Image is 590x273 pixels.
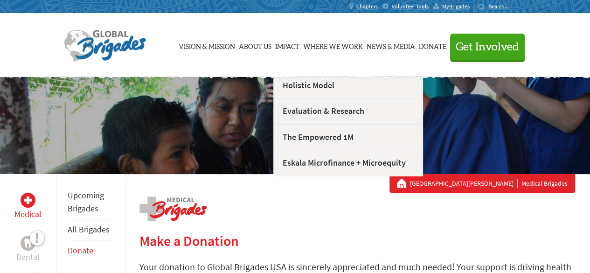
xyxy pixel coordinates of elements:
[239,22,271,69] a: About Us
[456,42,519,53] span: Get Involved
[356,3,378,10] span: Chapters
[489,3,515,10] input: Search...
[410,179,518,188] a: [GEOGRAPHIC_DATA][PERSON_NAME]
[64,30,146,63] img: Global Brigades Logo
[392,3,429,10] span: Volunteer Tools
[16,251,40,264] p: Dental
[14,193,42,221] a: MedicalMedical
[397,179,568,188] div: Medical Brigades
[16,236,40,264] a: DentalDental
[68,219,113,240] li: All Brigades
[68,224,110,235] a: All Brigades
[273,124,423,150] a: The Empowered 1M
[21,193,35,208] div: Medical
[24,196,32,204] img: Medical
[68,190,104,214] a: Upcoming Brigades
[179,22,235,69] a: Vision & Mission
[139,232,575,249] h2: Make a Donation
[24,238,32,247] img: Dental
[442,3,470,10] span: MyBrigades
[303,22,363,69] a: Where We Work
[273,150,423,176] a: Eskala Microfinance + Microequity
[367,22,415,69] a: News & Media
[275,22,299,69] a: Impact
[68,240,113,261] li: Donate
[450,34,525,60] button: Get Involved
[21,236,35,251] div: Dental
[68,245,93,256] a: Donate
[273,72,423,98] a: Holistic Model
[68,185,113,219] li: Upcoming Brigades
[14,208,42,221] p: Medical
[419,22,446,69] a: Donate
[273,98,423,124] a: Evaluation & Research
[139,196,207,221] img: logo-medical.png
